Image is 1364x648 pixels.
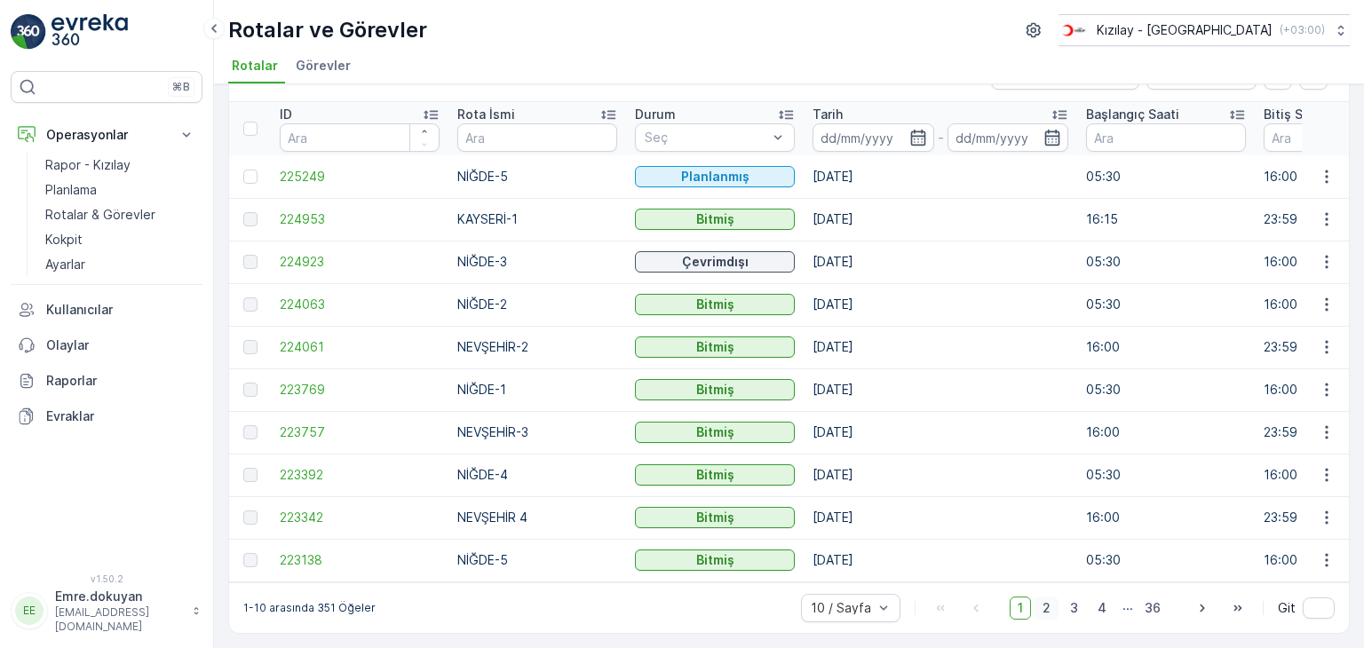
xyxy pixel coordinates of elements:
p: ( +03:00 ) [1280,23,1325,37]
p: Bitmiş [696,551,734,569]
a: 224923 [280,253,440,271]
span: Görevler [296,57,351,75]
input: dd/mm/yyyy [813,123,934,152]
p: Tarih [813,106,843,123]
div: Toggle Row Selected [243,170,258,184]
a: Kullanıcılar [11,292,202,328]
td: [DATE] [804,368,1077,411]
span: Git [1278,599,1296,617]
p: 16:00 [1086,509,1246,526]
span: 224953 [280,210,440,228]
p: 1-10 arasında 351 Öğeler [243,601,376,615]
p: Bitmiş [696,338,734,356]
div: Toggle Row Selected [243,383,258,397]
button: Çevrimdışı [635,251,795,273]
p: - [938,127,944,148]
span: 1 [1010,597,1031,620]
button: Bitmiş [635,379,795,400]
p: Bitiş Saati [1264,106,1326,123]
td: [DATE] [804,454,1077,496]
div: Toggle Row Selected [243,297,258,312]
img: logo_light-DOdMpM7g.png [52,14,128,50]
button: Bitmiş [635,422,795,443]
a: 223342 [280,509,440,526]
span: 223138 [280,551,440,569]
p: NİĞDE-5 [457,551,617,569]
button: Bitmiş [635,507,795,528]
p: NEVŞEHİR-3 [457,423,617,441]
p: Planlanmış [681,168,749,186]
p: 05:30 [1086,466,1246,484]
div: Toggle Row Selected [243,255,258,269]
span: 2 [1035,597,1059,620]
div: Toggle Row Selected [243,425,258,439]
a: Raporlar [11,363,202,399]
p: ... [1122,597,1133,620]
a: Rapor - Kızılay [38,153,202,178]
p: Kullanıcılar [46,301,195,319]
p: Rotalar & Görevler [45,206,155,224]
div: Toggle Row Selected [243,468,258,482]
span: Rotalar [232,57,278,75]
button: Bitmiş [635,294,795,315]
p: ID [280,106,292,123]
a: Ayarlar [38,252,202,277]
span: 4 [1090,597,1114,620]
a: 225249 [280,168,440,186]
img: k%C4%B1z%C4%B1lay_D5CCths_t1JZB0k.png [1059,20,1090,40]
button: Kızılay - [GEOGRAPHIC_DATA](+03:00) [1059,14,1350,46]
p: 16:15 [1086,210,1246,228]
input: dd/mm/yyyy [948,123,1069,152]
div: Toggle Row Selected [243,212,258,226]
p: Raporlar [46,372,195,390]
a: Olaylar [11,328,202,363]
button: Planlanmış [635,166,795,187]
a: 223769 [280,381,440,399]
div: Toggle Row Selected [243,553,258,567]
div: EE [15,597,44,625]
p: Ayarlar [45,256,85,273]
p: Operasyonlar [46,126,167,144]
p: Başlangıç Saati [1086,106,1179,123]
span: v 1.50.2 [11,573,202,584]
td: [DATE] [804,283,1077,326]
p: Bitmiş [696,296,734,313]
td: [DATE] [804,198,1077,241]
p: 05:30 [1086,296,1246,313]
a: 224063 [280,296,440,313]
p: Kokpit [45,231,83,249]
button: Operasyonlar [11,117,202,153]
p: Bitmiş [696,210,734,228]
span: 36 [1137,597,1169,620]
a: 223757 [280,423,440,441]
p: Kızılay - [GEOGRAPHIC_DATA] [1097,21,1273,39]
div: Toggle Row Selected [243,510,258,525]
p: Rapor - Kızılay [45,156,131,174]
input: Ara [280,123,440,152]
p: KAYSERİ-1 [457,210,617,228]
button: Bitmiş [635,209,795,230]
button: Bitmiş [635,464,795,486]
a: Kokpit [38,227,202,252]
button: Bitmiş [635,336,795,358]
p: NİĞDE-3 [457,253,617,271]
p: 16:00 [1086,423,1246,441]
td: [DATE] [804,539,1077,581]
span: 223392 [280,466,440,484]
p: Bitmiş [696,423,734,441]
p: Çevrimdışı [682,253,749,271]
a: Evraklar [11,399,202,434]
p: Rota İsmi [457,106,515,123]
p: 05:30 [1086,551,1246,569]
button: Bitmiş [635,549,795,571]
a: Planlama [38,178,202,202]
a: 224061 [280,338,440,356]
img: logo [11,14,46,50]
p: Bitmiş [696,381,734,399]
p: Bitmiş [696,509,734,526]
